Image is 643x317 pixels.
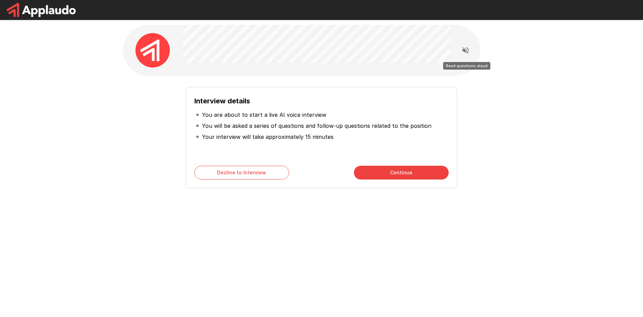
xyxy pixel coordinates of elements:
img: applaudo_avatar.png [135,33,170,68]
p: You will be asked a series of questions and follow-up questions related to the position [202,122,431,130]
button: Read questions aloud [459,43,472,57]
p: Your interview will take approximately 15 minutes [202,133,334,141]
button: Decline to Interview [194,166,289,180]
b: Interview details [194,97,250,105]
p: You are about to start a live AI voice interview [202,111,326,119]
div: Read questions aloud [443,62,490,70]
button: Continue [354,166,449,180]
